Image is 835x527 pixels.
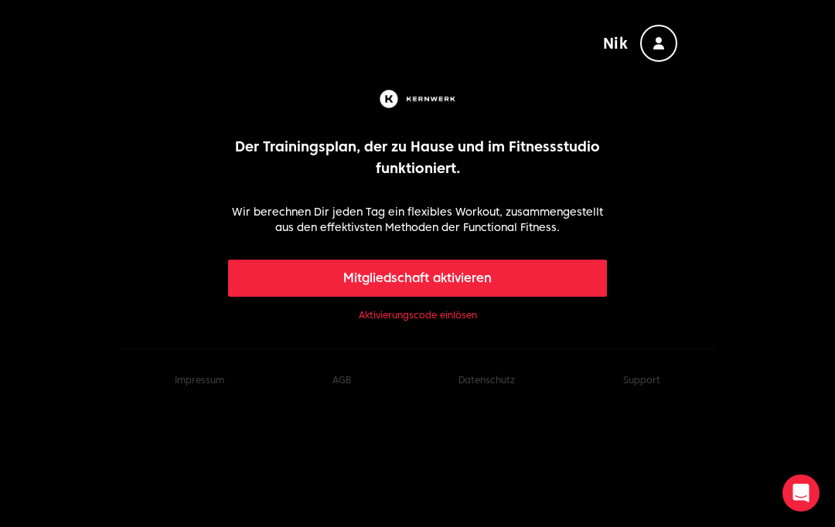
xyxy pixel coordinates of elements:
img: Kernwerk® [377,87,458,111]
a: Impressum [175,374,224,386]
button: Support [623,374,660,386]
span: Nik [603,32,629,54]
button: Nik [603,25,678,62]
p: Wir berechnen Dir jeden Tag ein flexibles Workout, zusammengestellt aus den effektivsten Methoden... [228,204,608,235]
a: AGB [332,374,351,386]
div: Open Intercom Messenger [782,474,820,512]
p: Der Trainingsplan, der zu Hause und im Fitnessstudio funktioniert. [228,136,608,179]
button: Mitgliedschaft aktivieren [228,260,608,297]
a: Aktivierungscode einlösen [359,309,477,321]
a: Datenschutz [458,374,515,386]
